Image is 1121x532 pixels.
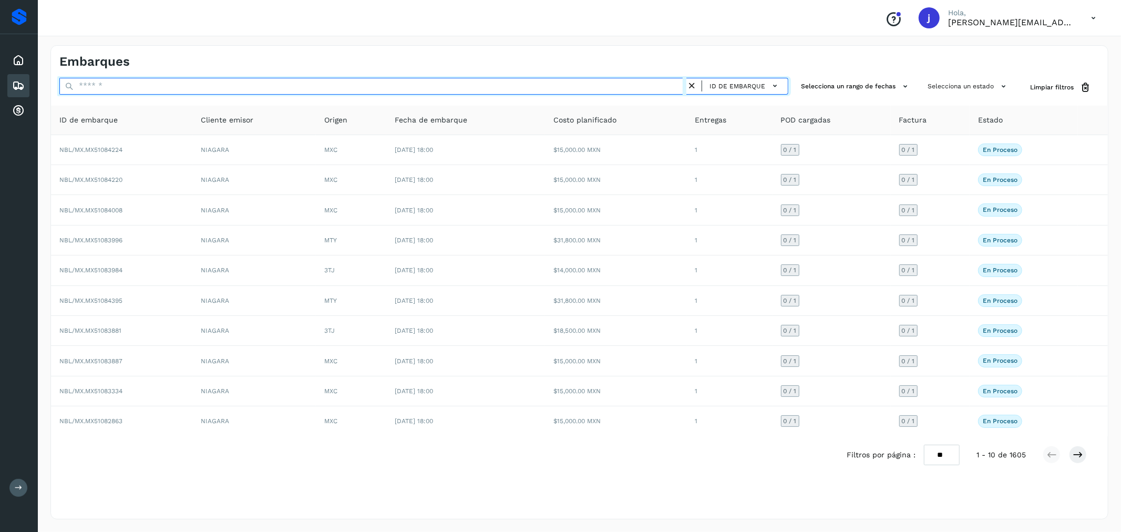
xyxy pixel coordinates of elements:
[983,297,1017,304] p: En proceso
[686,406,772,436] td: 1
[545,286,687,316] td: $31,800.00 MXN
[784,147,797,153] span: 0 / 1
[847,449,916,461] span: Filtros por página :
[545,195,687,225] td: $15,000.00 MXN
[948,8,1074,17] p: Hola,
[193,135,316,165] td: NIAGARA
[1022,78,1099,97] button: Limpiar filtros
[395,146,433,154] span: [DATE] 18:00
[59,417,122,425] span: NBL/MX.MX51082863
[902,207,915,213] span: 0 / 1
[395,327,433,334] span: [DATE] 18:00
[316,406,387,436] td: MXC
[899,115,927,126] span: Factura
[709,81,765,91] span: ID de embarque
[545,255,687,285] td: $14,000.00 MXN
[395,297,433,304] span: [DATE] 18:00
[324,115,347,126] span: Origen
[902,298,915,304] span: 0 / 1
[545,135,687,165] td: $15,000.00 MXN
[201,115,254,126] span: Cliente emisor
[902,147,915,153] span: 0 / 1
[59,387,122,395] span: NBL/MX.MX51083334
[395,267,433,274] span: [DATE] 18:00
[784,298,797,304] span: 0 / 1
[395,115,467,126] span: Fecha de embarque
[59,176,122,183] span: NBL/MX.MX51084220
[193,346,316,376] td: NIAGARA
[902,388,915,394] span: 0 / 1
[797,78,915,95] button: Selecciona un rango de fechas
[193,226,316,255] td: NIAGARA
[902,418,915,424] span: 0 / 1
[316,286,387,316] td: MTY
[902,267,915,273] span: 0 / 1
[983,267,1017,274] p: En proceso
[784,177,797,183] span: 0 / 1
[983,206,1017,213] p: En proceso
[316,226,387,255] td: MTY
[978,115,1003,126] span: Estado
[686,316,772,346] td: 1
[902,177,915,183] span: 0 / 1
[902,358,915,364] span: 0 / 1
[983,327,1017,334] p: En proceso
[193,286,316,316] td: NIAGARA
[395,417,433,425] span: [DATE] 18:00
[545,165,687,195] td: $15,000.00 MXN
[784,418,797,424] span: 0 / 1
[686,195,772,225] td: 1
[983,387,1017,395] p: En proceso
[59,357,122,365] span: NBL/MX.MX51083887
[784,267,797,273] span: 0 / 1
[902,237,915,243] span: 0 / 1
[395,176,433,183] span: [DATE] 18:00
[59,54,130,69] h4: Embarques
[686,376,772,406] td: 1
[686,226,772,255] td: 1
[784,237,797,243] span: 0 / 1
[316,255,387,285] td: 3TJ
[545,226,687,255] td: $31,800.00 MXN
[545,316,687,346] td: $18,500.00 MXN
[553,115,616,126] span: Costo planificado
[59,237,122,244] span: NBL/MX.MX51083996
[193,255,316,285] td: NIAGARA
[193,165,316,195] td: NIAGARA
[59,146,122,154] span: NBL/MX.MX51084224
[686,286,772,316] td: 1
[784,358,797,364] span: 0 / 1
[59,115,118,126] span: ID de embarque
[686,346,772,376] td: 1
[316,316,387,346] td: 3TJ
[316,346,387,376] td: MXC
[983,146,1017,154] p: En proceso
[59,297,122,304] span: NBL/MX.MX51084395
[1030,83,1074,92] span: Limpiar filtros
[706,78,784,94] button: ID de embarque
[781,115,831,126] span: POD cargadas
[983,176,1017,183] p: En proceso
[59,267,122,274] span: NBL/MX.MX51083984
[316,135,387,165] td: MXC
[395,357,433,365] span: [DATE] 18:00
[395,387,433,395] span: [DATE] 18:00
[784,388,797,394] span: 0 / 1
[316,376,387,406] td: MXC
[686,165,772,195] td: 1
[784,207,797,213] span: 0 / 1
[7,49,29,72] div: Inicio
[983,237,1017,244] p: En proceso
[395,207,433,214] span: [DATE] 18:00
[7,74,29,97] div: Embarques
[193,195,316,225] td: NIAGARA
[902,328,915,334] span: 0 / 1
[193,316,316,346] td: NIAGARA
[545,406,687,436] td: $15,000.00 MXN
[686,135,772,165] td: 1
[976,449,1026,461] span: 1 - 10 de 1605
[316,195,387,225] td: MXC
[395,237,433,244] span: [DATE] 18:00
[923,78,1013,95] button: Selecciona un estado
[59,207,122,214] span: NBL/MX.MX51084008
